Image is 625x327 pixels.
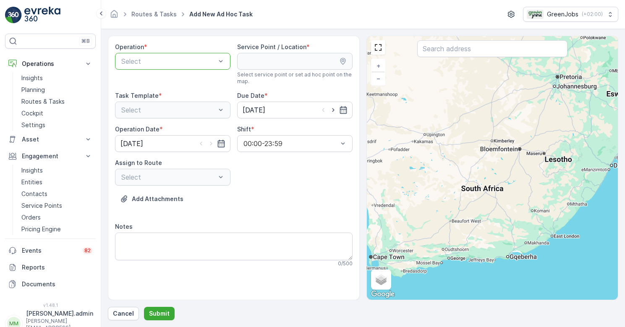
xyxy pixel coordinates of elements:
p: Select [121,56,216,66]
p: Routes & Tasks [21,97,65,106]
a: Contacts [18,188,96,200]
p: Events [22,246,78,255]
p: Submit [149,309,170,318]
p: Service Points [21,201,62,210]
button: Operations [5,55,96,72]
a: Open this area in Google Maps (opens a new window) [369,289,397,300]
p: Asset [22,135,79,144]
input: Search address [417,40,568,57]
p: Documents [22,280,92,288]
label: Service Point / Location [237,43,306,50]
a: Service Points [18,200,96,212]
a: Documents [5,276,96,293]
p: Engagement [22,152,79,160]
button: Upload File [115,192,188,206]
button: Asset [5,131,96,148]
label: Operation [115,43,144,50]
span: Add New Ad Hoc Task [188,10,254,18]
p: Orders [21,213,41,222]
a: Zoom Out [372,72,384,85]
a: Layers [372,270,390,289]
p: Add Attachments [132,195,183,203]
img: logo [5,7,22,24]
a: Settings [18,119,96,131]
a: Pricing Engine [18,223,96,235]
button: Submit [144,307,175,320]
p: Planning [21,86,45,94]
input: dd/mm/yyyy [115,135,230,152]
input: dd/mm/yyyy [237,102,353,118]
button: Engagement [5,148,96,165]
p: ( +02:00 ) [582,11,603,18]
a: Routes & Tasks [131,10,177,18]
label: Due Date [237,92,264,99]
a: Insights [18,165,96,176]
p: Entities [21,178,42,186]
p: Cancel [113,309,134,318]
a: Reports [5,259,96,276]
button: GreenJobs(+02:00) [523,7,618,22]
span: − [377,75,381,82]
label: Operation Date [115,126,160,133]
a: Planning [18,84,96,96]
p: 0 / 500 [338,260,353,267]
label: Notes [115,223,133,230]
img: Green_Jobs_Logo.png [527,10,544,19]
p: Settings [21,121,45,129]
button: Cancel [108,307,139,320]
span: v 1.48.1 [5,303,96,308]
a: Routes & Tasks [18,96,96,107]
p: Cockpit [21,109,43,118]
a: Zoom In [372,60,384,72]
img: Google [369,289,397,300]
span: Select service point or set ad hoc point on the map. [237,71,353,85]
p: Operations [22,60,79,68]
label: Shift [237,126,251,133]
p: 82 [84,247,91,254]
p: Insights [21,166,43,175]
p: [PERSON_NAME].admin [26,309,93,318]
p: ⌘B [81,38,90,44]
label: Task Template [115,92,159,99]
p: GreenJobs [547,10,578,18]
img: logo_light-DOdMpM7g.png [24,7,60,24]
a: Events82 [5,242,96,259]
span: + [377,62,380,69]
p: Contacts [21,190,47,198]
p: Reports [22,263,92,272]
a: Insights [18,72,96,84]
a: Cockpit [18,107,96,119]
label: Assign to Route [115,159,162,166]
a: View Fullscreen [372,41,384,54]
a: Entities [18,176,96,188]
p: Pricing Engine [21,225,61,233]
a: Homepage [110,13,119,20]
p: Insights [21,74,43,82]
a: Orders [18,212,96,223]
